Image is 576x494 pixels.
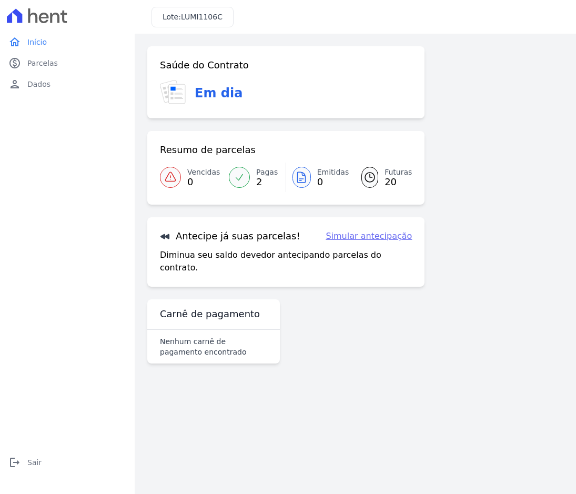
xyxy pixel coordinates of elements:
[195,84,242,103] h3: Em dia
[223,163,286,192] a: Pagas 2
[8,36,21,48] i: home
[317,167,349,178] span: Emitidas
[286,163,349,192] a: Emitidas 0
[27,457,42,468] span: Sair
[160,336,267,357] p: Nenhum carnê de pagamento encontrado
[160,144,256,156] h3: Resumo de parcelas
[8,456,21,469] i: logout
[160,249,412,274] p: Diminua seu saldo devedor antecipando parcelas do contrato.
[181,13,223,21] span: LUMI1106C
[163,12,223,23] h3: Lote:
[8,57,21,69] i: paid
[256,167,278,178] span: Pagas
[160,230,300,243] h3: Antecipe já suas parcelas!
[8,78,21,90] i: person
[27,37,47,47] span: Início
[256,178,278,186] span: 2
[317,178,349,186] span: 0
[160,59,249,72] h3: Saúde do Contrato
[4,452,130,473] a: logoutSair
[27,79,50,89] span: Dados
[187,178,220,186] span: 0
[187,167,220,178] span: Vencidas
[385,167,412,178] span: Futuras
[27,58,58,68] span: Parcelas
[4,74,130,95] a: personDados
[160,163,223,192] a: Vencidas 0
[4,53,130,74] a: paidParcelas
[385,178,412,186] span: 20
[326,230,412,243] a: Simular antecipação
[160,308,260,320] h3: Carnê de pagamento
[349,163,412,192] a: Futuras 20
[4,32,130,53] a: homeInício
